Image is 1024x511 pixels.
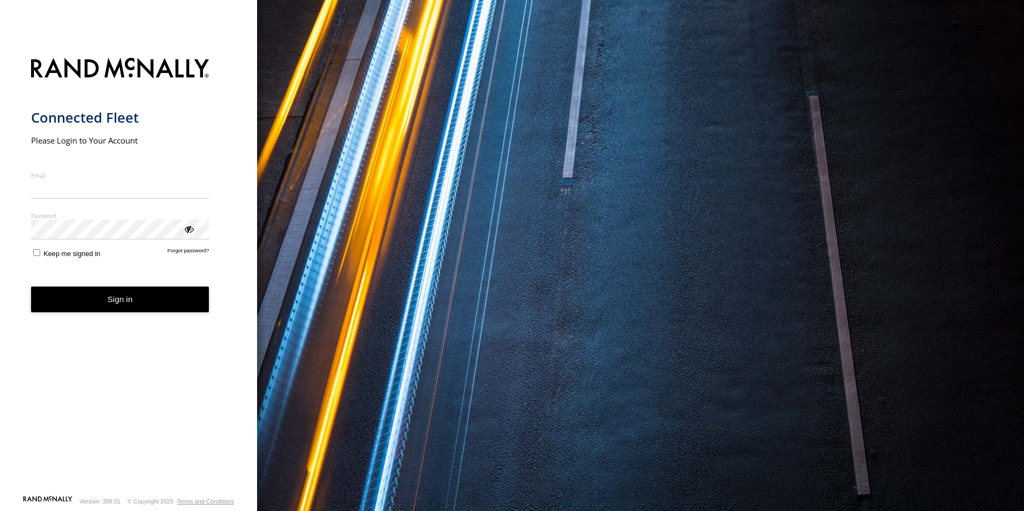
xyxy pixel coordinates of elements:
[31,56,209,83] img: Rand McNally
[80,498,121,505] div: Version: 308.01
[31,109,209,126] h1: Connected Fleet
[31,212,209,220] label: Password
[43,250,100,258] span: Keep me signed in
[23,496,72,507] a: Visit our Website
[177,498,234,505] a: Terms and Conditions
[183,223,194,234] div: ViewPassword
[168,247,209,258] a: Forgot password?
[127,498,234,505] div: © Copyright 2025 -
[31,51,227,495] form: main
[33,249,40,256] input: Keep me signed in
[31,135,209,146] h2: Please Login to Your Account
[31,171,209,179] label: Email
[31,287,209,313] button: Sign in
